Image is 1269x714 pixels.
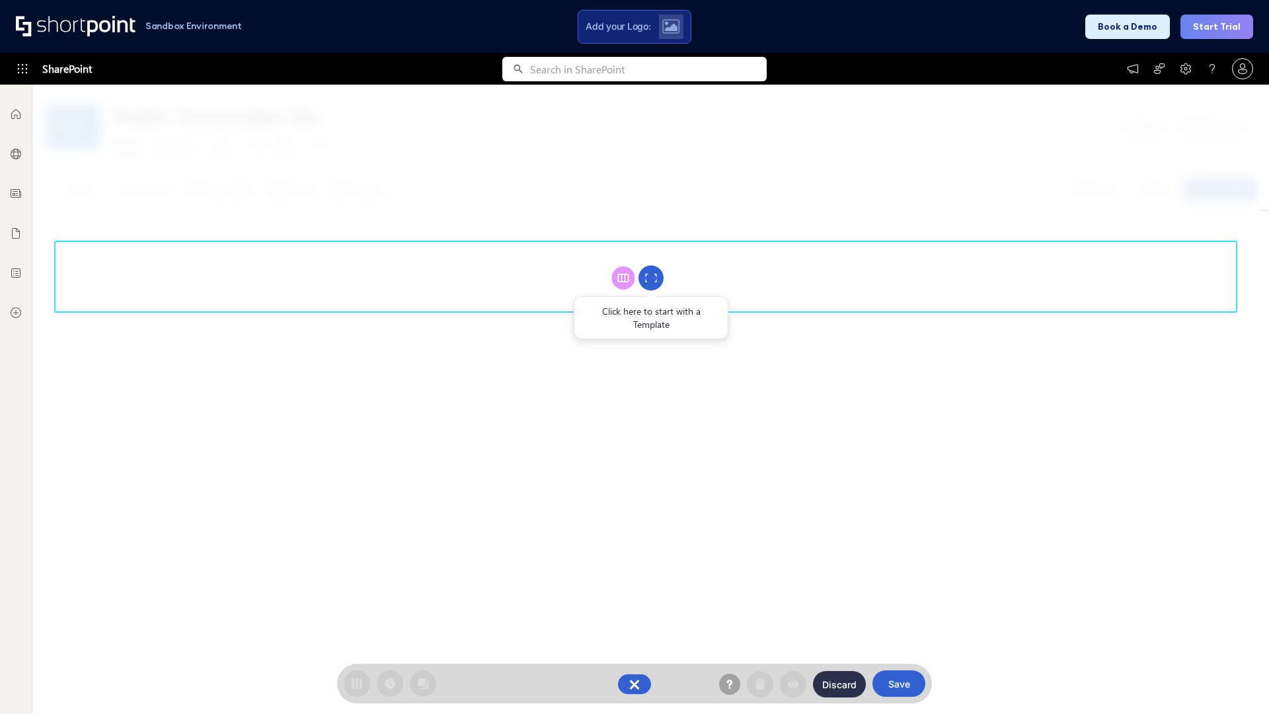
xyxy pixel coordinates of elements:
[530,57,767,81] input: Search in SharePoint
[662,19,679,34] img: Upload logo
[586,20,650,32] span: Add your Logo:
[145,22,242,30] h1: Sandbox Environment
[1203,651,1269,714] iframe: Chat Widget
[872,670,925,697] button: Save
[1180,15,1253,39] button: Start Trial
[42,53,92,85] span: SharePoint
[813,671,866,697] button: Discard
[1085,15,1170,39] button: Book a Demo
